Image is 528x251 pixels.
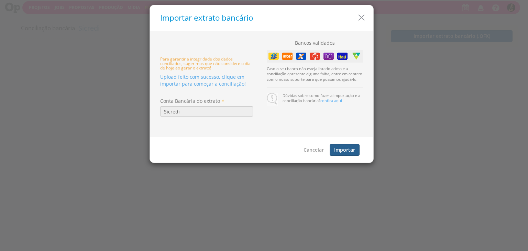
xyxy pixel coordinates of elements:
[320,98,342,103] a: confira aqui
[160,74,253,87] div: Upload feito com sucesso, clique em importar para começar a conciliação!
[160,57,253,70] h6: Para garantir a integridade dos dados conciliados, sugerimos que não considere o dia de hoje ao g...
[323,53,334,60] img: Nubank
[351,53,361,60] img: Sicoob
[296,53,306,60] img: Caixa Econômica
[330,144,360,156] button: Importar
[220,98,224,104] span: Campo obrigatório
[299,144,328,156] button: Cancelar
[310,53,320,60] img: Bradesco
[160,14,368,22] h5: Importar extrato bancário
[267,63,363,82] p: Caso o seu banco não esteja listado acima e a conciliação apresente alguma falha, entre em contat...
[283,93,363,103] p: Dúvidas sobre como fazer a importação e a conciliação bancária?
[282,53,293,60] img: Inter
[337,53,348,60] img: Itaú
[267,40,363,46] p: Bancos validados
[160,98,220,105] label: Conta Bancária do extrato
[268,53,279,60] img: Banco do Brasil
[267,93,278,106] img: baloon_pq.png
